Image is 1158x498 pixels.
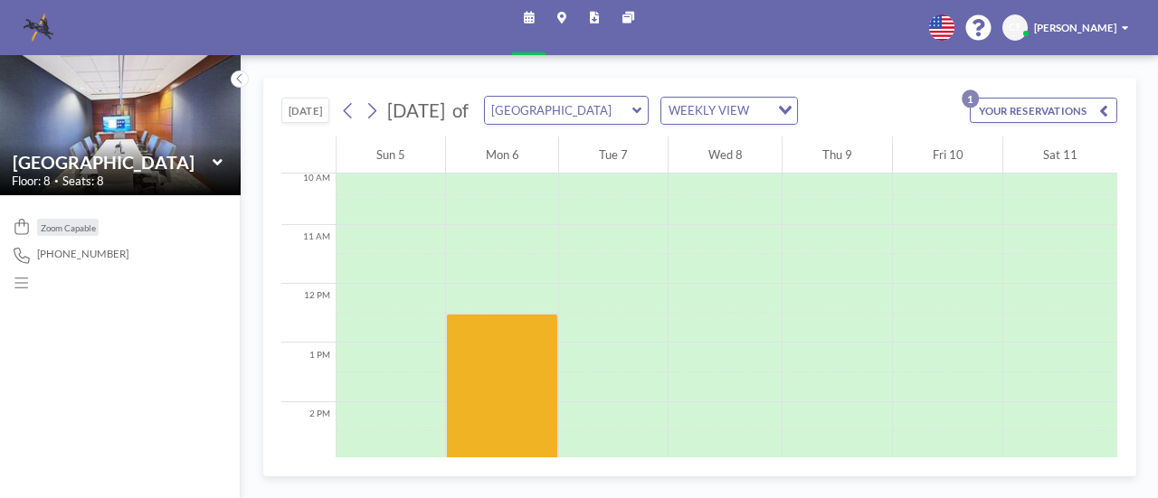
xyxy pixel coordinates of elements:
[12,174,51,188] span: Floor: 8
[337,136,444,174] div: Sun 5
[281,165,336,224] div: 10 AM
[754,101,767,121] input: Search for option
[387,99,445,121] span: [DATE]
[13,152,213,173] input: Midtown Room
[970,98,1117,123] button: YOUR RESERVATIONS1
[446,136,558,174] div: Mon 6
[1003,136,1117,174] div: Sat 11
[281,225,336,284] div: 11 AM
[783,136,892,174] div: Thu 9
[1009,21,1021,33] span: CF
[281,343,336,401] div: 1 PM
[893,136,1003,174] div: Fri 10
[62,174,104,188] span: Seats: 8
[281,402,336,461] div: 2 PM
[452,99,469,123] span: of
[41,222,96,233] span: Zoom Capable
[1034,22,1116,33] span: [PERSON_NAME]
[665,101,752,121] span: WEEKLY VIEW
[24,13,53,42] img: organization-logo
[661,98,797,125] div: Search for option
[281,98,328,123] button: [DATE]
[962,89,980,108] p: 1
[281,284,336,343] div: 12 PM
[559,136,668,174] div: Tue 7
[485,97,632,124] input: Midtown Room
[37,248,128,260] span: [PHONE_NUMBER]
[669,136,783,174] div: Wed 8
[54,176,59,185] span: •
